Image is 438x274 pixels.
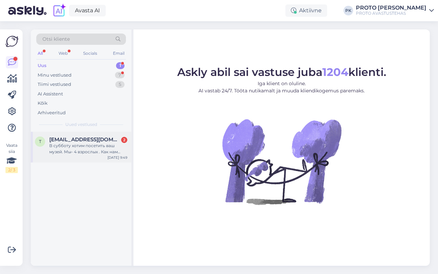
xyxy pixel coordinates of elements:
div: PROTO [PERSON_NAME] [356,5,426,11]
div: Vaata siia [5,142,18,173]
div: Uus [38,62,47,69]
div: 1 [116,62,125,69]
div: 2 [121,137,127,143]
img: Askly Logo [5,35,18,48]
p: Iga klient on oluline. AI vastab 24/7. Tööta nutikamalt ja muuda kliendikogemus paremaks. [177,80,386,94]
img: explore-ai [52,3,66,18]
div: [DATE] 9:49 [107,155,127,160]
span: t [39,139,41,144]
div: Minu vestlused [38,72,72,79]
div: Email [112,49,126,58]
img: No Chat active [220,100,343,223]
div: AI Assistent [38,91,63,97]
div: 2 / 3 [5,167,18,173]
div: PK [344,6,353,15]
div: 5 [115,81,125,88]
div: Arhiveeritud [38,109,66,116]
div: Aktiivne [285,4,327,17]
span: Askly abil sai vastuse juba klienti. [177,65,386,79]
span: tatalgus16@gmail.com [49,136,120,143]
div: Web [57,49,69,58]
div: В субботу хотим посетить ваш музей. Мы- 4 взрослых . Как нам лучше спланировать день знакомства с... [49,143,127,155]
div: PROTO AVASTUSTEHAS [356,11,426,16]
div: Kõik [38,100,48,107]
a: Avasta AI [69,5,106,16]
b: 1204 [322,65,348,79]
div: All [36,49,44,58]
span: Otsi kliente [42,36,70,43]
div: 7 [115,72,125,79]
a: PROTO [PERSON_NAME]PROTO AVASTUSTEHAS [356,5,434,16]
div: Socials [82,49,99,58]
div: Tiimi vestlused [38,81,71,88]
span: Uued vestlused [65,121,97,128]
